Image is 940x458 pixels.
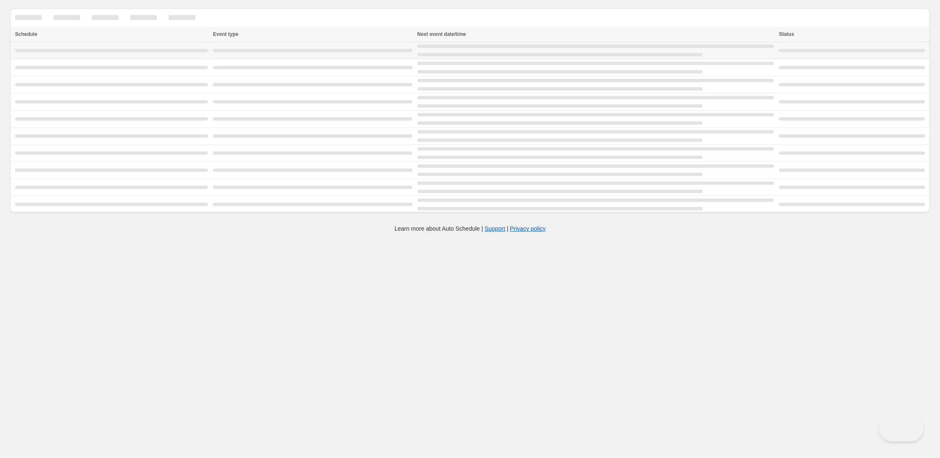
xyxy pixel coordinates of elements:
span: Schedule [15,31,37,37]
span: Event type [213,31,238,37]
span: Next event date/time [417,31,466,37]
span: Status [779,31,794,37]
p: Learn more about Auto Schedule | | [394,224,546,233]
iframe: Toggle Customer Support [879,416,923,441]
a: Privacy policy [510,225,546,232]
a: Support [485,225,505,232]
